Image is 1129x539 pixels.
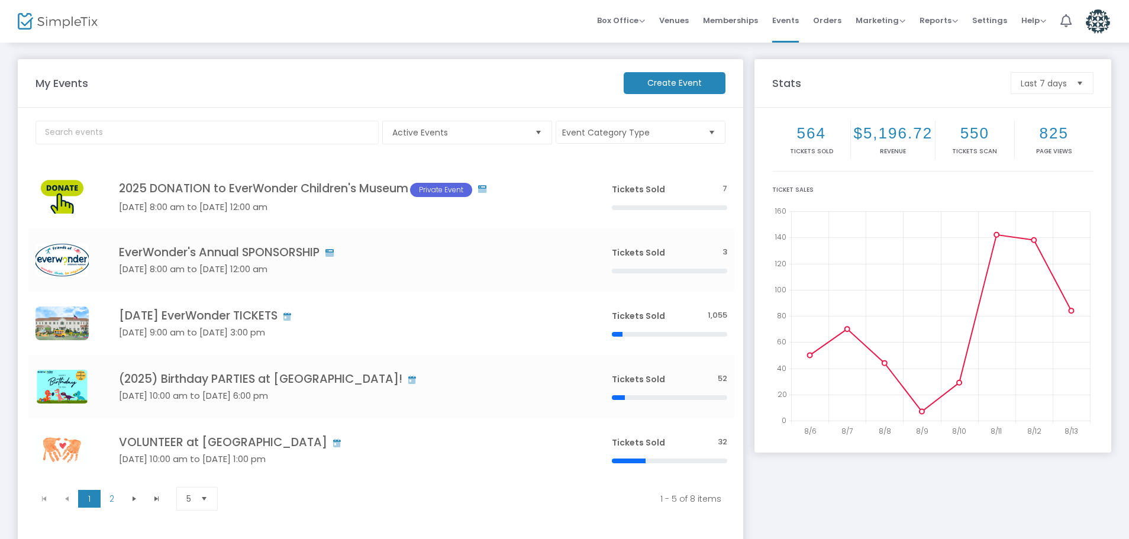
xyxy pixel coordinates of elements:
span: Tickets Sold [612,310,665,322]
p: Tickets sold [775,147,848,156]
text: 120 [775,258,786,268]
text: 8/8 [879,426,891,436]
text: 140 [775,232,786,242]
span: Tickets Sold [612,373,665,385]
span: Marketing [856,15,905,26]
text: 8/12 [1027,426,1041,436]
h5: [DATE] 10:00 am to [DATE] 1:00 pm [119,454,576,464]
text: 160 [775,206,786,216]
span: Box Office [597,15,645,26]
span: Venues [659,5,689,35]
h4: VOLUNTEER at [GEOGRAPHIC_DATA] [119,435,576,449]
span: 52 [718,373,727,385]
span: 3 [722,247,727,258]
img: 638713394119145912638400741174040766638072363140227566donatesign.png [36,180,89,214]
text: 8/10 [952,426,966,436]
span: Go to the last page [146,490,168,508]
m-panel-title: My Events [30,75,618,91]
h4: [DATE] EverWonder TICKETS [119,309,576,322]
m-panel-title: Stats [766,75,1005,91]
text: 8/6 [804,426,817,436]
text: 8/13 [1065,426,1078,436]
span: Private Event [410,183,472,197]
span: Page 2 [101,490,123,508]
text: 40 [777,363,786,373]
button: Select [196,488,212,510]
span: Settings [972,5,1007,35]
h2: 550 [938,124,1011,143]
m-button: Create Event [624,72,725,94]
img: FriendsofEverWondernoQR.png [36,243,89,277]
span: Memberships [703,5,758,35]
text: 20 [778,389,787,399]
span: Go to the last page [152,494,162,504]
h5: [DATE] 9:00 am to [DATE] 3:00 pm [119,327,576,338]
span: Go to the next page [123,490,146,508]
div: Ticket Sales [772,185,1093,194]
text: 0 [782,415,786,425]
kendo-pager-info: 1 - 5 of 8 items [239,493,721,505]
span: 1,055 [708,310,727,321]
span: Active Events [392,127,525,138]
h4: (2025) Birthday PARTIES at [GEOGRAPHIC_DATA]! [119,372,576,386]
span: Page 1 [78,490,101,508]
span: Tickets Sold [612,247,665,259]
text: 8/11 [991,426,1002,436]
text: 8/9 [916,426,928,436]
span: Tickets Sold [612,437,665,448]
text: 8/7 [841,426,853,436]
h5: [DATE] 8:00 am to [DATE] 12:00 am [119,202,576,212]
input: Search events [36,121,379,144]
text: 60 [777,337,786,347]
button: Event Category Type [556,121,725,144]
span: Go to the next page [130,494,139,504]
h2: $5,196.72 [853,124,933,143]
button: Select [530,121,547,144]
span: 5 [186,493,191,505]
p: Tickets Scan [938,147,1011,156]
h4: EverWonder's Annual SPONSORSHIP [119,246,576,259]
h4: 2025 DONATION to EverWonder Children's Museum [119,182,576,197]
span: 32 [718,437,727,448]
text: 80 [777,311,786,321]
h2: 564 [775,124,848,143]
span: Tickets Sold [612,183,665,195]
span: Orders [813,5,841,35]
span: Reports [920,15,958,26]
h2: 825 [1017,124,1091,143]
span: Last 7 days [1021,78,1067,89]
h5: [DATE] 10:00 am to [DATE] 6:00 pm [119,390,576,401]
span: Help [1021,15,1046,26]
div: Data table [28,165,734,482]
span: 7 [722,183,727,195]
img: 638681451736717529638374030289699304638341046326090301.png [36,433,89,467]
p: Revenue [853,147,933,156]
p: Page Views [1017,147,1091,156]
img: BirthdayadvertFCM600400px.png [36,370,89,404]
h5: [DATE] 8:00 am to [DATE] 12:00 am [119,264,576,275]
span: Events [772,5,799,35]
img: August1.png [36,306,89,340]
text: 100 [775,284,786,294]
button: Select [1072,73,1088,93]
